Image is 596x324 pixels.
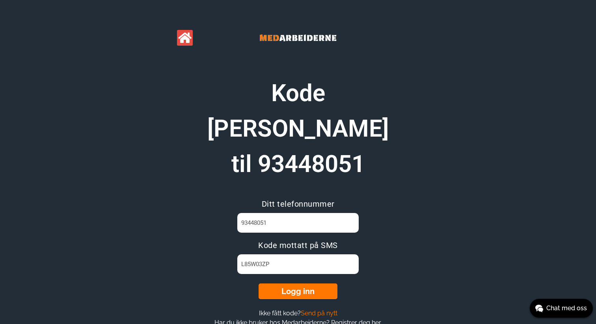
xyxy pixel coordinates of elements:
span: Kode mottatt på SMS [258,241,338,250]
span: Ditt telefonnummer [262,199,335,209]
button: Chat med oss [530,299,593,318]
h1: Kode [PERSON_NAME] til 93448051 [199,76,397,182]
span: Chat med oss [546,304,587,313]
button: Logg inn [259,283,337,299]
button: Ikke fått kode?Send på nytt [257,309,340,317]
span: Send på nytt [301,309,337,317]
img: Banner [239,24,357,52]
